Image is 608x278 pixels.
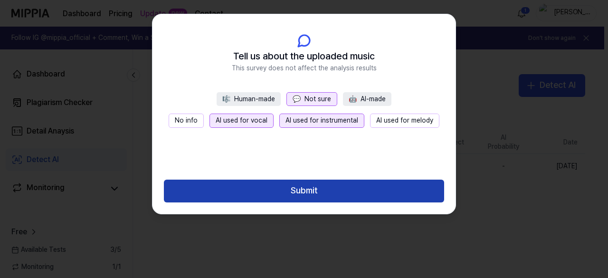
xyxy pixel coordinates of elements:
span: This survey does not affect the analysis results [232,64,377,73]
span: 💬 [293,95,301,103]
button: AI used for instrumental [279,114,364,128]
button: 💬Not sure [286,92,337,106]
button: 🎼Human-made [217,92,281,106]
span: 🤖 [349,95,357,103]
button: 🤖AI-made [343,92,391,106]
button: AI used for vocal [209,114,274,128]
button: No info [169,114,204,128]
button: Submit [164,180,444,202]
span: 🎼 [222,95,230,103]
button: AI used for melody [370,114,439,128]
span: Tell us about the uploaded music [233,48,375,64]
